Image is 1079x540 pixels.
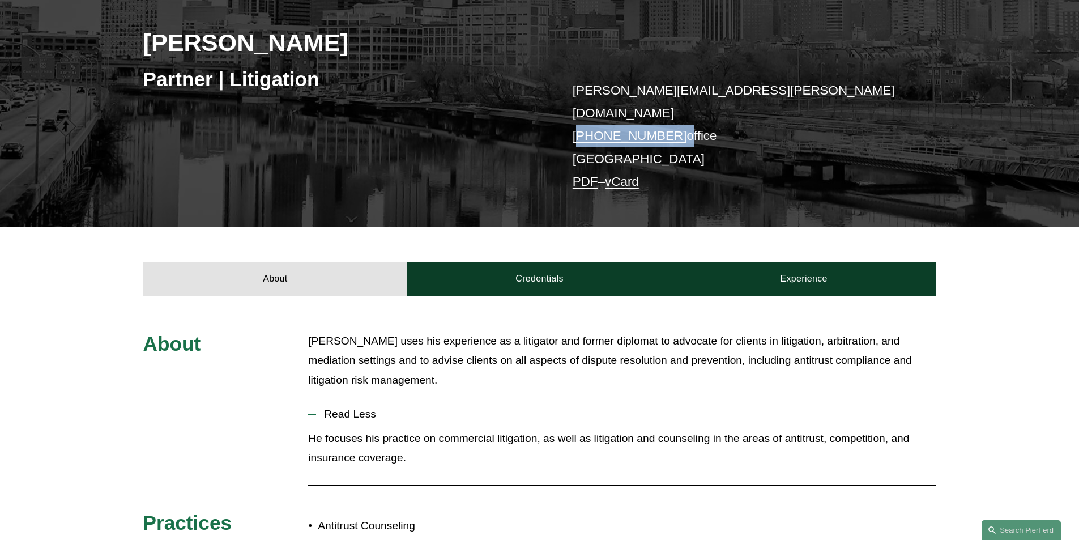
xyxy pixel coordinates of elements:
[672,262,936,296] a: Experience
[573,175,598,189] a: PDF
[573,79,903,194] p: office [GEOGRAPHIC_DATA] –
[407,262,672,296] a: Credentials
[982,520,1061,540] a: Search this site
[143,67,540,92] h3: Partner | Litigation
[318,516,539,536] p: Antitrust Counseling
[573,129,687,143] a: [PHONE_NUMBER]
[143,28,540,57] h2: [PERSON_NAME]
[143,262,408,296] a: About
[605,175,639,189] a: vCard
[308,331,936,390] p: [PERSON_NAME] uses his experience as a litigator and former diplomat to advocate for clients in l...
[308,429,936,477] div: Read Less
[308,399,936,429] button: Read Less
[573,83,895,120] a: [PERSON_NAME][EMAIL_ADDRESS][PERSON_NAME][DOMAIN_NAME]
[143,333,201,355] span: About
[316,408,936,420] span: Read Less
[308,429,936,468] p: He focuses his practice on commercial litigation, as well as litigation and counseling in the are...
[143,512,232,534] span: Practices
